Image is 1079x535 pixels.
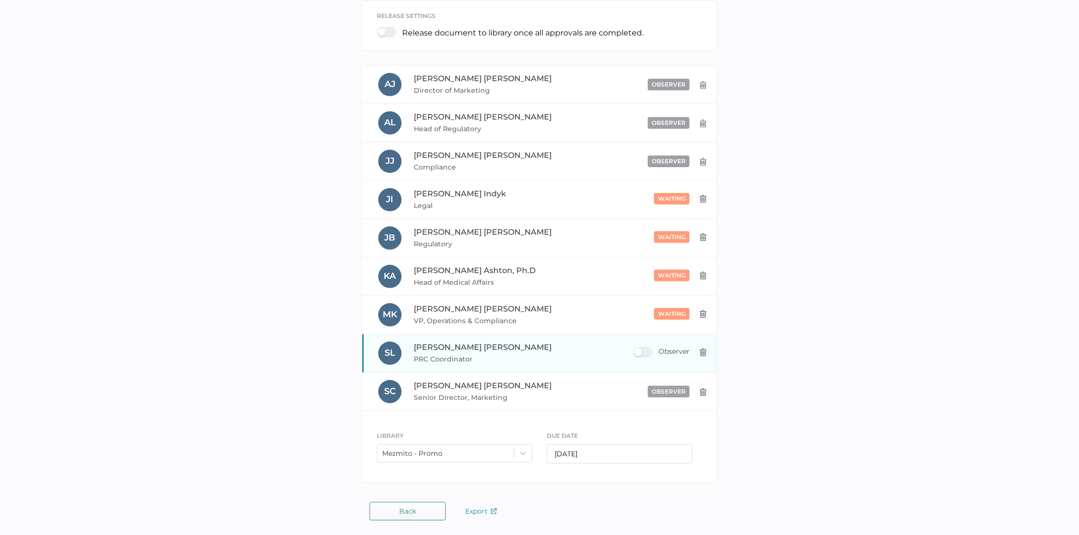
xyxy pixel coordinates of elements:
[699,158,707,166] img: delete
[414,353,560,365] span: PRC Coordinator
[377,12,436,19] span: release settings
[382,449,442,458] div: Mezmito - Promo
[386,155,394,166] span: J J
[652,157,686,165] span: observer
[414,200,560,211] span: Legal
[399,507,416,515] span: Back
[414,304,552,313] span: [PERSON_NAME] [PERSON_NAME]
[633,347,690,358] div: Observer
[699,388,707,396] img: delete
[465,507,497,516] span: Export
[414,123,560,135] span: Head of Regulatory
[658,272,686,279] span: waiting
[699,272,707,279] img: delete
[699,120,707,127] img: delete
[383,309,397,320] span: M K
[414,381,552,390] span: [PERSON_NAME] [PERSON_NAME]
[384,271,396,281] span: K A
[387,194,394,205] span: J I
[385,232,396,243] span: J B
[414,161,560,173] span: Compliance
[414,266,536,275] span: [PERSON_NAME] Ashton, Ph.D
[414,112,552,121] span: [PERSON_NAME] [PERSON_NAME]
[652,81,686,88] span: observer
[699,348,707,356] img: delete
[384,117,396,128] span: A L
[414,189,506,198] span: [PERSON_NAME] Indyk
[652,119,686,126] span: observer
[370,502,446,520] button: Back
[491,508,497,514] img: external-link-icon.7ec190a1.svg
[658,310,686,317] span: waiting
[414,276,560,288] span: Head of Medical Affairs
[414,85,560,96] span: Director of Marketing
[414,315,560,327] span: VP, Operations & Compliance
[699,81,707,89] img: delete
[385,79,395,89] span: A J
[414,392,560,403] span: Senior Director, Marketing
[414,238,560,250] span: Regulatory
[547,432,578,439] span: DUE DATE
[658,195,686,202] span: waiting
[414,74,552,83] span: [PERSON_NAME] [PERSON_NAME]
[377,432,404,439] span: LIBRARY
[384,386,396,397] span: S C
[652,388,686,395] span: observer
[699,195,707,203] img: delete
[455,502,506,520] button: Export
[414,151,552,160] span: [PERSON_NAME] [PERSON_NAME]
[414,343,552,352] span: [PERSON_NAME] [PERSON_NAME]
[414,227,552,237] span: [PERSON_NAME] [PERSON_NAME]
[699,310,707,318] img: delete
[402,28,643,37] p: Release document to library once all approvals are completed.
[658,233,686,241] span: waiting
[699,233,707,241] img: delete
[385,347,395,358] span: S L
